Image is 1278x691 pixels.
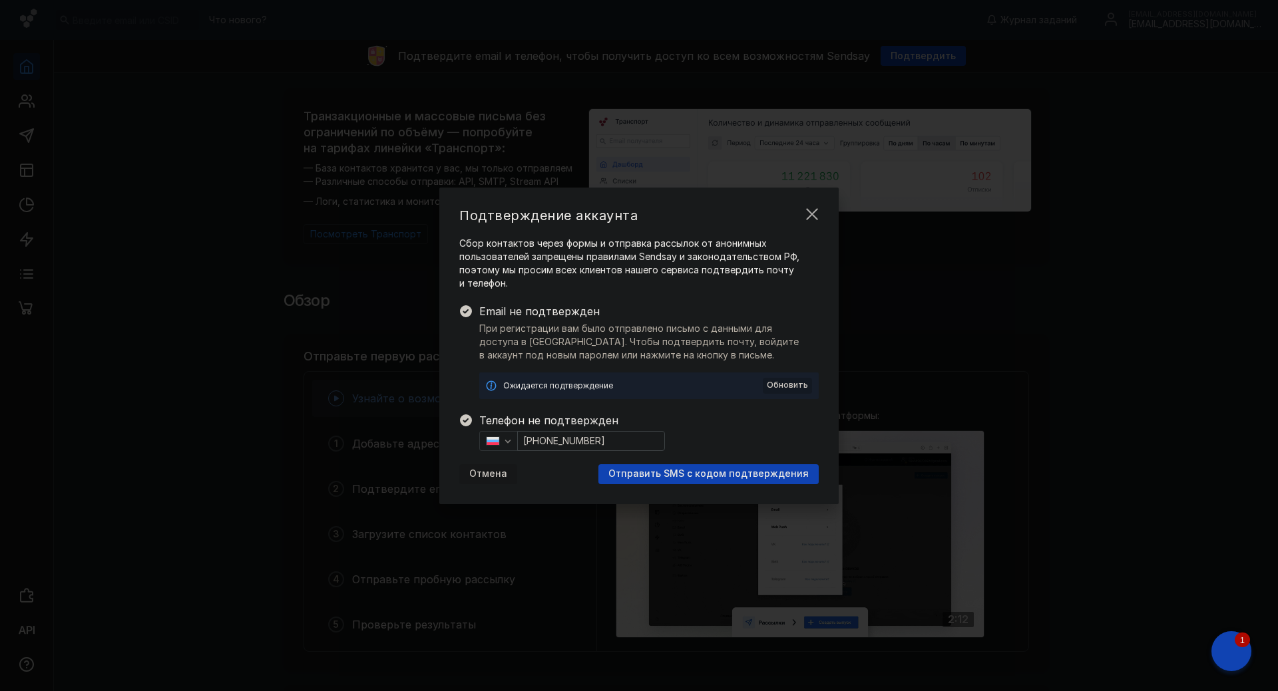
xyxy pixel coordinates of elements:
span: Сбор контактов через формы и отправка рассылок от анонимных пользователей запрещены правилами Sen... [459,237,819,290]
button: Отмена [459,464,517,484]
span: Email не подтвержден [479,303,819,319]
span: Отмена [469,468,507,480]
span: Отправить SMS с кодом подтверждения [608,468,809,480]
div: 1 [30,8,45,23]
span: Подтверждение аккаунта [459,207,638,223]
span: Обновить [767,380,808,390]
span: Телефон не подтвержден [479,412,819,428]
button: Обновить [763,378,812,394]
div: Ожидается подтверждение [503,379,763,392]
button: Отправить SMS с кодом подтверждения [598,464,819,484]
span: При регистрации вам было отправлено письмо с данными для доступа в [GEOGRAPHIC_DATA]. Чтобы подтв... [479,322,819,362]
